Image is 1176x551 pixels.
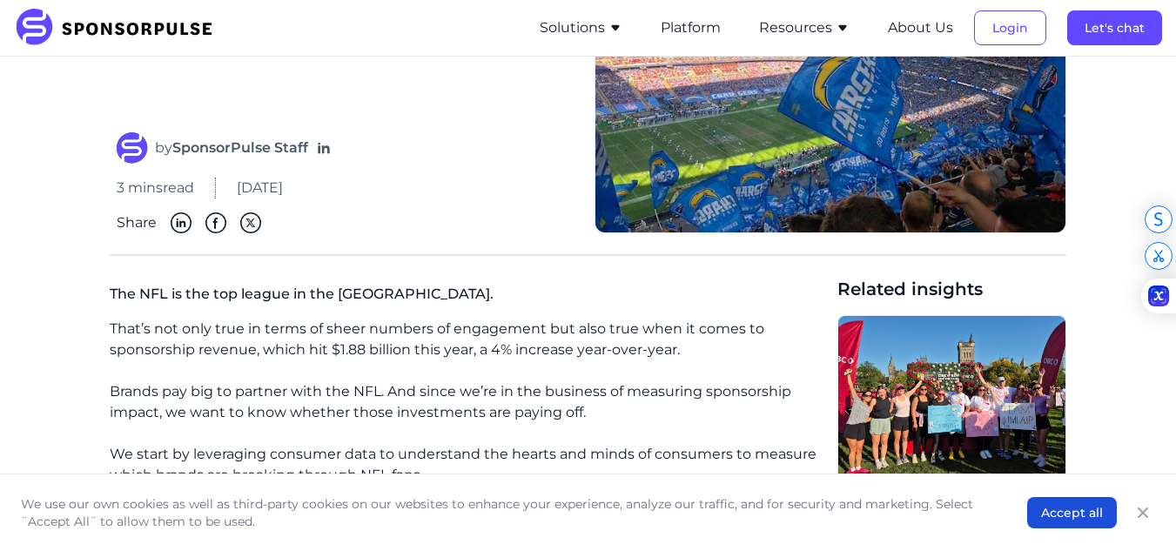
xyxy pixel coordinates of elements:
[14,9,225,47] img: SponsorPulse
[110,381,823,423] p: Brands pay big to partner with the NFL. And since we’re in the business of measuring sponsorship ...
[205,212,226,233] img: Facebook
[1089,467,1176,551] div: Widget de chat
[888,20,953,36] a: About Us
[171,212,192,233] img: Linkedin
[1089,467,1176,551] iframe: Chat Widget
[315,139,333,157] a: Follow on LinkedIn
[110,319,823,360] p: That’s not only true in terms of sheer numbers of engagement but also true when it comes to spons...
[117,212,157,233] span: Share
[240,212,261,233] img: Twitter
[888,17,953,38] button: About Us
[117,132,148,164] img: SponsorPulse Staff
[110,277,823,319] p: The NFL is the top league in the [GEOGRAPHIC_DATA].
[974,10,1046,45] button: Login
[540,17,622,38] button: Solutions
[661,20,721,36] a: Platform
[155,138,308,158] span: by
[974,20,1046,36] a: Login
[837,277,1066,301] span: Related insights
[1027,497,1117,528] button: Accept all
[172,139,308,156] strong: SponsorPulse Staff
[661,17,721,38] button: Platform
[110,444,823,486] p: We start by leveraging consumer data to understand the hearts and minds of consumers to measure w...
[1067,10,1162,45] button: Let's chat
[117,178,194,198] span: 3 mins read
[1067,20,1162,36] a: Let's chat
[759,17,850,38] button: Resources
[21,495,992,530] p: We use our own cookies as well as third-party cookies on our websites to enhance your experience,...
[237,178,283,198] span: [DATE]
